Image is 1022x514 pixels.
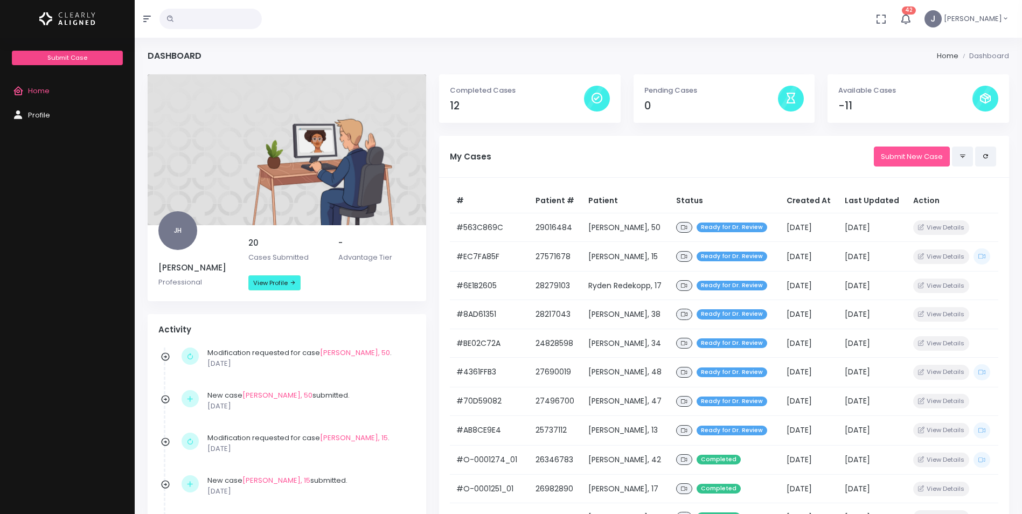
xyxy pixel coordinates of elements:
td: #563C869C [450,213,529,242]
td: [DATE] [838,242,907,271]
span: Ready for Dr. Review [697,281,767,291]
td: 29016484 [529,213,582,242]
a: [PERSON_NAME], 15 [242,475,310,485]
td: [PERSON_NAME], 48 [582,358,670,387]
th: Action [907,189,998,213]
td: [PERSON_NAME], 50 [582,213,670,242]
td: 27496700 [529,387,582,416]
th: Created At [780,189,838,213]
p: Professional [158,277,235,288]
li: Home [937,51,958,61]
button: View Details [913,482,969,496]
td: 27571678 [529,242,582,271]
td: #70D59082 [450,387,529,416]
td: #O-0001251_01 [450,474,529,503]
a: Submit New Case [874,147,950,166]
td: 28217043 [529,300,582,329]
a: Submit Case [12,51,122,65]
span: Ready for Dr. Review [697,223,767,233]
p: Completed Cases [450,85,584,96]
a: View Profile [248,275,301,290]
button: View Details [913,423,969,437]
td: [DATE] [838,271,907,300]
td: [DATE] [838,445,907,474]
h4: 12 [450,100,584,112]
span: [PERSON_NAME] [944,13,1002,24]
td: [PERSON_NAME], 17 [582,474,670,503]
td: [DATE] [838,329,907,358]
h4: 0 [644,100,778,112]
h5: 20 [248,238,325,248]
p: [DATE] [207,358,410,369]
p: Pending Cases [644,85,778,96]
button: View Details [913,279,969,293]
td: Ryden Redekopp, 17 [582,271,670,300]
td: [PERSON_NAME], 34 [582,329,670,358]
td: [DATE] [780,416,838,445]
td: [DATE] [838,474,907,503]
a: [PERSON_NAME], 15 [320,433,388,443]
p: Cases Submitted [248,252,325,263]
h5: [PERSON_NAME] [158,263,235,273]
button: View Details [913,249,969,264]
td: [PERSON_NAME], 42 [582,445,670,474]
td: [DATE] [838,387,907,416]
li: Dashboard [958,51,1009,61]
span: Profile [28,110,50,120]
td: [PERSON_NAME], 13 [582,416,670,445]
span: Home [28,86,50,96]
td: #6E1B2605 [450,271,529,300]
td: [PERSON_NAME], 47 [582,387,670,416]
img: Logo Horizontal [39,8,95,30]
span: Ready for Dr. Review [697,367,767,378]
td: 25737112 [529,416,582,445]
td: #O-0001274_01 [450,445,529,474]
td: [DATE] [780,387,838,416]
td: [PERSON_NAME], 38 [582,300,670,329]
span: Ready for Dr. Review [697,397,767,407]
div: New case submitted. [207,475,410,496]
td: 26346783 [529,445,582,474]
h5: My Cases [450,152,874,162]
p: [DATE] [207,486,410,497]
span: 42 [902,6,916,15]
span: Submit Case [47,53,87,62]
div: Modification requested for case . [207,348,410,369]
td: [DATE] [780,329,838,358]
td: 27690019 [529,358,582,387]
td: #EC7FA85F [450,242,529,271]
h5: - [338,238,415,248]
p: Available Cases [838,85,972,96]
h4: -11 [838,100,972,112]
p: Advantage Tier [338,252,415,263]
td: 24828598 [529,329,582,358]
span: Ready for Dr. Review [697,309,767,319]
td: #AB8CE9E4 [450,416,529,445]
td: [DATE] [780,242,838,271]
td: [DATE] [780,445,838,474]
td: #4361FFB3 [450,358,529,387]
h4: Dashboard [148,51,201,61]
button: View Details [913,453,969,467]
div: Modification requested for case . [207,433,410,454]
th: Status [670,189,780,213]
button: View Details [913,336,969,351]
td: [DATE] [780,300,838,329]
h4: Activity [158,325,415,335]
button: View Details [913,365,969,379]
td: [DATE] [838,300,907,329]
th: Patient # [529,189,582,213]
td: [DATE] [838,358,907,387]
td: #BE02C72A [450,329,529,358]
th: Patient [582,189,670,213]
th: Last Updated [838,189,907,213]
span: Ready for Dr. Review [697,252,767,262]
a: [PERSON_NAME], 50 [320,348,390,358]
p: [DATE] [207,401,410,412]
td: [DATE] [780,358,838,387]
p: [DATE] [207,443,410,454]
td: [DATE] [780,474,838,503]
td: 26982890 [529,474,582,503]
td: [DATE] [838,416,907,445]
